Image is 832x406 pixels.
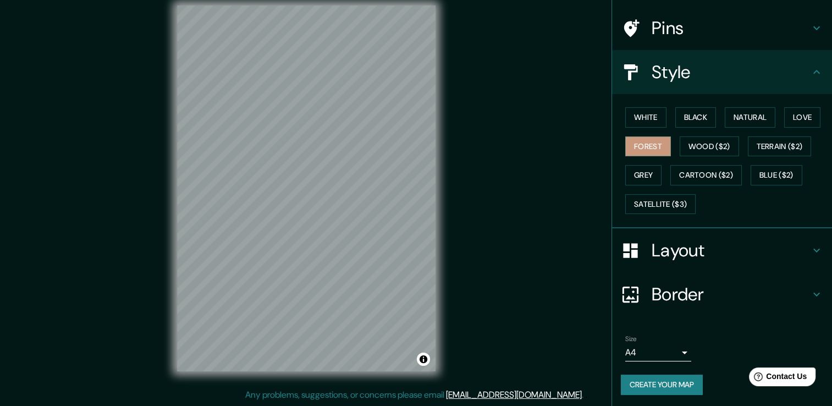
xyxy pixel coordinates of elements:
[751,165,802,185] button: Blue ($2)
[625,136,671,157] button: Forest
[446,389,582,400] a: [EMAIL_ADDRESS][DOMAIN_NAME]
[652,283,810,305] h4: Border
[177,6,436,371] canvas: Map
[625,334,637,344] label: Size
[612,228,832,272] div: Layout
[583,388,585,402] div: .
[621,375,703,395] button: Create your map
[784,107,820,128] button: Love
[652,61,810,83] h4: Style
[725,107,775,128] button: Natural
[625,344,691,361] div: A4
[625,107,666,128] button: White
[245,388,583,402] p: Any problems, suggestions, or concerns please email .
[417,353,430,366] button: Toggle attribution
[612,6,832,50] div: Pins
[680,136,739,157] button: Wood ($2)
[585,388,587,402] div: .
[670,165,742,185] button: Cartoon ($2)
[652,239,810,261] h4: Layout
[652,17,810,39] h4: Pins
[612,272,832,316] div: Border
[625,165,662,185] button: Grey
[734,363,820,394] iframe: Help widget launcher
[625,194,696,215] button: Satellite ($3)
[748,136,812,157] button: Terrain ($2)
[612,50,832,94] div: Style
[675,107,717,128] button: Black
